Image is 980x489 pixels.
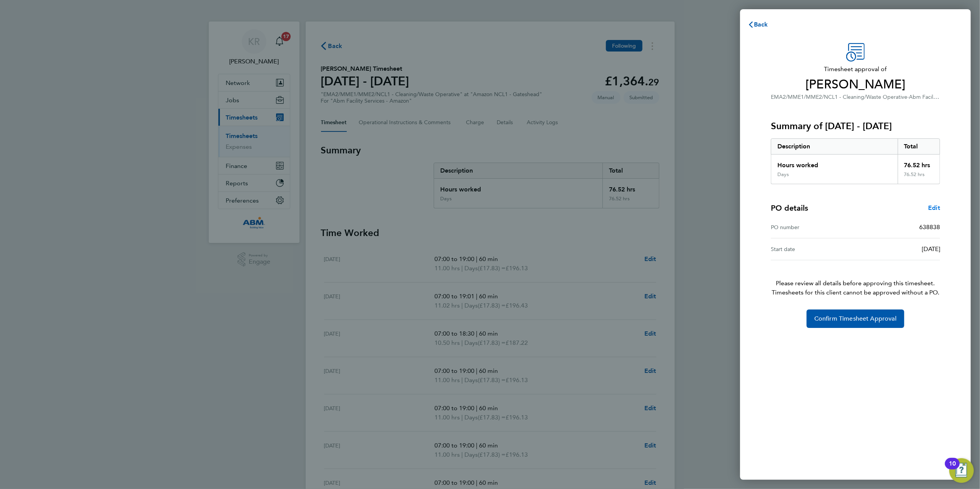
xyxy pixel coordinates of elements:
[777,171,789,178] div: Days
[814,315,897,323] span: Confirm Timesheet Approval
[771,120,940,132] h3: Summary of [DATE] - [DATE]
[771,223,855,232] div: PO number
[771,155,898,171] div: Hours worked
[949,464,956,474] div: 10
[771,77,940,92] span: [PERSON_NAME]
[762,260,949,297] p: Please review all details before approving this timesheet.
[771,203,808,213] h4: PO details
[771,65,940,74] span: Timesheet approval of
[771,94,907,100] span: EMA2/MME1/MME2/NCL1 - Cleaning/Waste Operative
[771,138,940,184] div: Summary of 23 - 29 Aug 2025
[919,223,940,231] span: 638838
[807,309,904,328] button: Confirm Timesheet Approval
[740,17,776,32] button: Back
[754,21,768,28] span: Back
[949,458,974,483] button: Open Resource Center, 10 new notifications
[855,244,940,254] div: [DATE]
[898,155,940,171] div: 76.52 hrs
[898,139,940,154] div: Total
[771,244,855,254] div: Start date
[907,94,909,100] span: ·
[928,203,940,213] a: Edit
[898,171,940,184] div: 76.52 hrs
[771,139,898,154] div: Description
[762,288,949,297] span: Timesheets for this client cannot be approved without a PO.
[928,204,940,211] span: Edit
